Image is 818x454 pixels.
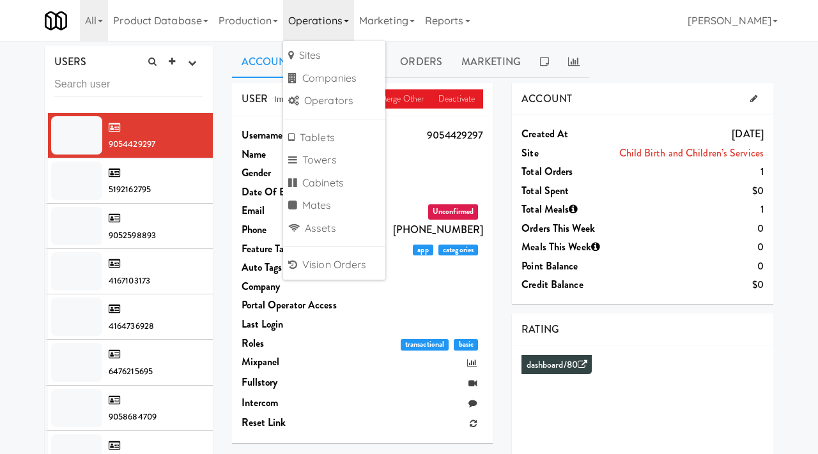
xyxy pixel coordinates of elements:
[242,183,339,202] dt: Date Of Birth
[242,239,339,259] dt: Feature Tags
[109,411,157,423] span: 9058684709
[413,245,433,256] span: app
[432,89,483,109] a: Deactivate
[45,10,67,32] img: Micromart
[521,322,559,337] span: RATING
[242,277,339,296] dt: Company
[619,162,764,181] dd: 1
[45,386,213,431] li: 9058684709
[232,46,302,78] a: Account
[242,258,339,277] dt: Auto Tags
[242,296,339,315] dt: Portal Operator Access
[109,229,156,241] span: 9052598893
[619,181,764,201] dd: $0
[521,125,619,144] dt: Created at
[452,46,530,78] a: Marketing
[45,158,213,204] li: 5192162795
[45,204,213,249] li: 9052598893
[242,145,339,164] dt: Name
[283,172,385,195] a: Cabinets
[619,275,764,294] dd: $0
[454,339,478,351] span: basic
[401,339,449,351] span: transactional
[283,89,385,112] a: Operators
[283,149,385,172] a: Towers
[521,162,619,181] dt: Total Orders
[521,238,619,257] dt: Meals This Week
[242,315,339,334] dt: Last login
[242,91,268,106] span: USER
[283,217,385,240] a: Assets
[338,220,483,239] dd: [PHONE_NUMBER]
[242,201,339,220] dt: Email
[242,393,339,412] dt: Intercom
[619,146,764,160] a: Child Birth and Children’s Services
[109,320,154,332] span: 4164736928
[619,238,764,257] dd: 0
[283,253,385,276] a: Vision Orders
[45,294,213,340] li: 4164736928
[390,46,452,78] a: Orders
[283,67,385,90] a: Companies
[45,113,213,158] li: 9054429297
[268,90,334,109] button: Impersonate
[54,73,203,96] input: Search user
[521,144,619,163] dt: Site
[109,275,150,287] span: 4167103173
[521,200,619,219] dt: Total Meals
[283,126,385,149] a: Tablets
[619,219,764,238] dd: 0
[109,365,153,377] span: 6476215695
[54,54,87,69] span: USERS
[521,257,619,276] dt: Point Balance
[242,413,339,432] dt: Reset link
[373,89,432,109] a: Merge Other
[521,219,619,238] dt: Orders This Week
[521,275,619,294] dt: Credit Balance
[242,352,339,372] dt: Mixpanel
[242,220,339,239] dt: Phone
[283,44,385,67] a: Sites
[45,340,213,385] li: 6476215695
[242,373,339,392] dt: Fullstory
[242,334,339,353] dt: Roles
[438,245,478,256] span: categories
[45,249,213,294] li: 4167103173
[619,200,764,219] dd: 1
[428,204,478,220] span: Unconfirmed
[242,163,339,183] dt: Gender
[521,181,619,201] dt: Total Spent
[109,183,151,195] span: 5192162795
[109,138,155,150] span: 9054429297
[338,126,483,145] dd: 9054429297
[619,125,764,144] dd: [DATE]
[619,257,764,276] dd: 0
[527,358,587,372] a: dashboard/80
[521,91,572,106] span: ACCOUNT
[283,194,385,217] a: Mates
[242,126,339,145] dt: Username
